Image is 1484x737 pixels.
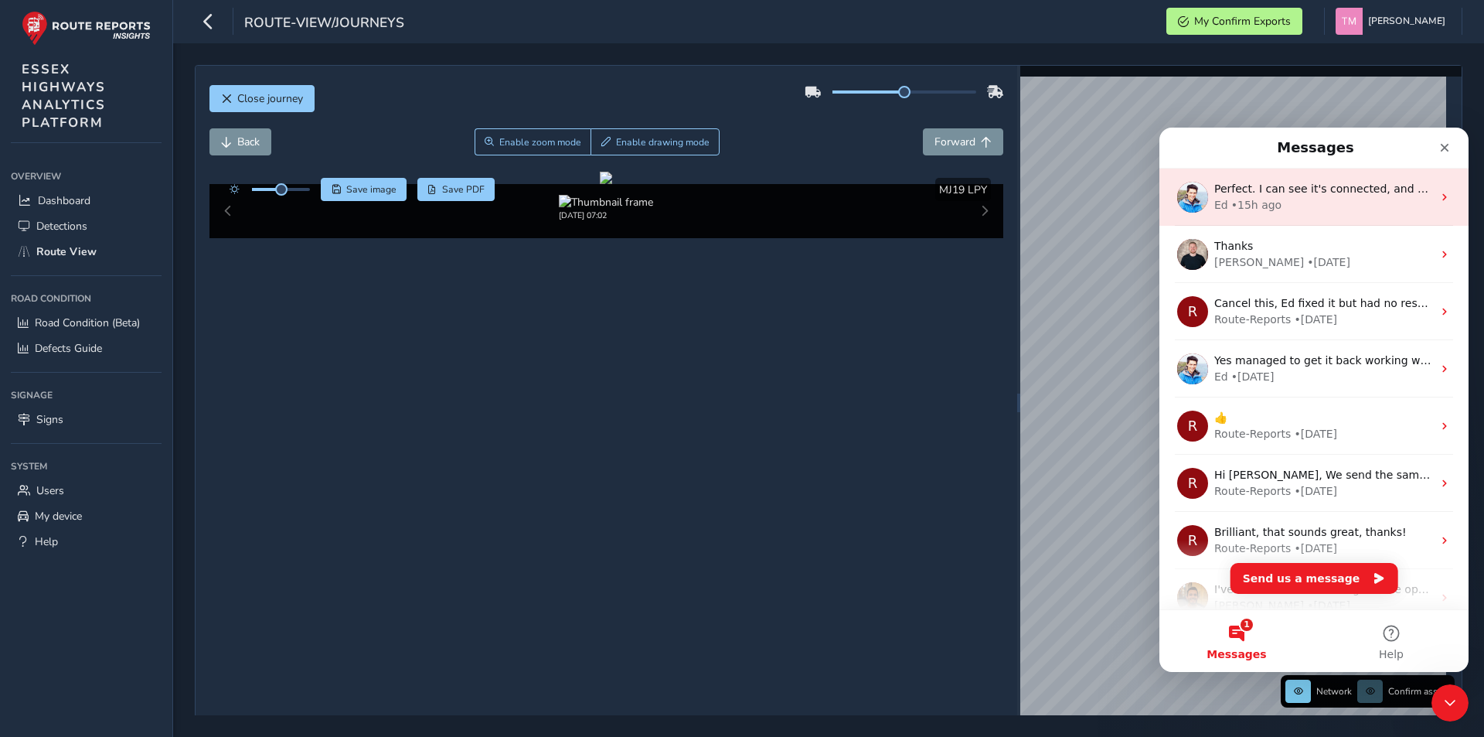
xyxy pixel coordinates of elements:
[11,188,162,213] a: Dashboard
[22,11,151,46] img: rr logo
[1368,8,1445,35] span: [PERSON_NAME]
[55,398,247,411] span: Brilliant, that sounds great, thanks!
[11,287,162,310] div: Road Condition
[209,128,271,155] button: Back
[36,412,63,427] span: Signs
[36,483,64,498] span: Users
[18,340,49,371] div: Profile image for Route-Reports
[1194,14,1291,29] span: My Confirm Exports
[35,316,140,330] span: Road Condition (Beta)
[559,210,653,221] div: [DATE] 07:02
[55,284,68,296] span: 👍
[442,183,485,196] span: Save PDF
[923,128,1003,155] button: Forward
[18,169,49,200] div: Profile image for Route-Reports
[155,483,309,544] button: Help
[475,128,591,155] button: Zoom
[55,413,131,429] div: Route-Reports
[38,193,90,208] span: Dashboard
[209,85,315,112] button: Close journey
[55,356,131,372] div: Route-Reports
[591,128,720,155] button: Draw
[55,456,1026,468] span: I've checked for the footage of the opposite direction but we can't yet see any at the moment. It...
[237,135,260,149] span: Back
[55,70,69,86] div: Ed
[35,509,82,524] span: My device
[11,336,162,361] a: Defects Guide
[18,398,49,428] div: Profile image for Route-Reports
[1336,8,1451,35] button: [PERSON_NAME]
[1316,685,1352,698] span: Network
[36,244,97,259] span: Route View
[11,529,162,554] a: Help
[55,227,938,239] span: Yes managed to get it back working with a makeshift heat reflector (sheet of paper) and some air ...
[148,470,191,486] div: • [DATE]
[559,195,653,210] img: Thumbnail frame
[499,136,581,148] span: Enable zoom mode
[346,183,397,196] span: Save image
[134,184,178,200] div: • [DATE]
[47,521,107,532] span: Messages
[35,534,58,549] span: Help
[55,55,538,67] span: Perfect. I can see it's connected, and everything is looking good on our end, too. Thanks!
[55,169,870,182] span: Cancel this, Ed fixed it but had no response when I sent the original message. Thanks Sent from S...
[11,239,162,264] a: Route View
[148,127,191,143] div: • [DATE]
[1431,684,1469,722] iframe: Intercom live chat
[72,70,122,86] div: • 15h ago
[244,13,404,35] span: route-view/journeys
[11,310,162,336] a: Road Condition (Beta)
[934,135,975,149] span: Forward
[1159,128,1469,672] iframe: Intercom live chat
[35,341,102,356] span: Defects Guide
[55,341,877,353] span: Hi [PERSON_NAME], We send the same quality image to Confirm as you’ll see on your screen, so it m...
[11,213,162,239] a: Detections
[18,283,49,314] div: Profile image for Route-Reports
[1336,8,1363,35] img: diamond-layout
[71,435,239,466] button: Send us a message
[55,112,94,125] span: Thanks
[134,356,178,372] div: • [DATE]
[18,226,49,257] img: Profile image for Ed
[55,127,145,143] div: [PERSON_NAME]
[11,165,162,188] div: Overview
[11,478,162,503] a: Users
[134,299,178,315] div: • [DATE]
[18,455,49,486] img: Profile image for Francisco
[11,384,162,407] div: Signage
[22,60,106,131] span: ESSEX HIGHWAYS ANALYTICS PLATFORM
[36,219,87,234] span: Detections
[1388,685,1450,698] span: Confirm assets
[321,178,407,201] button: Save
[134,413,178,429] div: • [DATE]
[55,184,131,200] div: Route-Reports
[616,136,710,148] span: Enable drawing mode
[18,111,49,142] img: Profile image for Kyle
[11,407,162,432] a: Signs
[220,521,244,532] span: Help
[55,241,69,258] div: Ed
[55,299,131,315] div: Route-Reports
[11,503,162,529] a: My device
[939,183,987,197] span: MJ19 LPY
[1166,8,1302,35] button: My Confirm Exports
[417,178,495,201] button: PDF
[72,241,115,258] div: • [DATE]
[55,470,145,486] div: [PERSON_NAME]
[237,91,303,106] span: Close journey
[11,455,162,478] div: System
